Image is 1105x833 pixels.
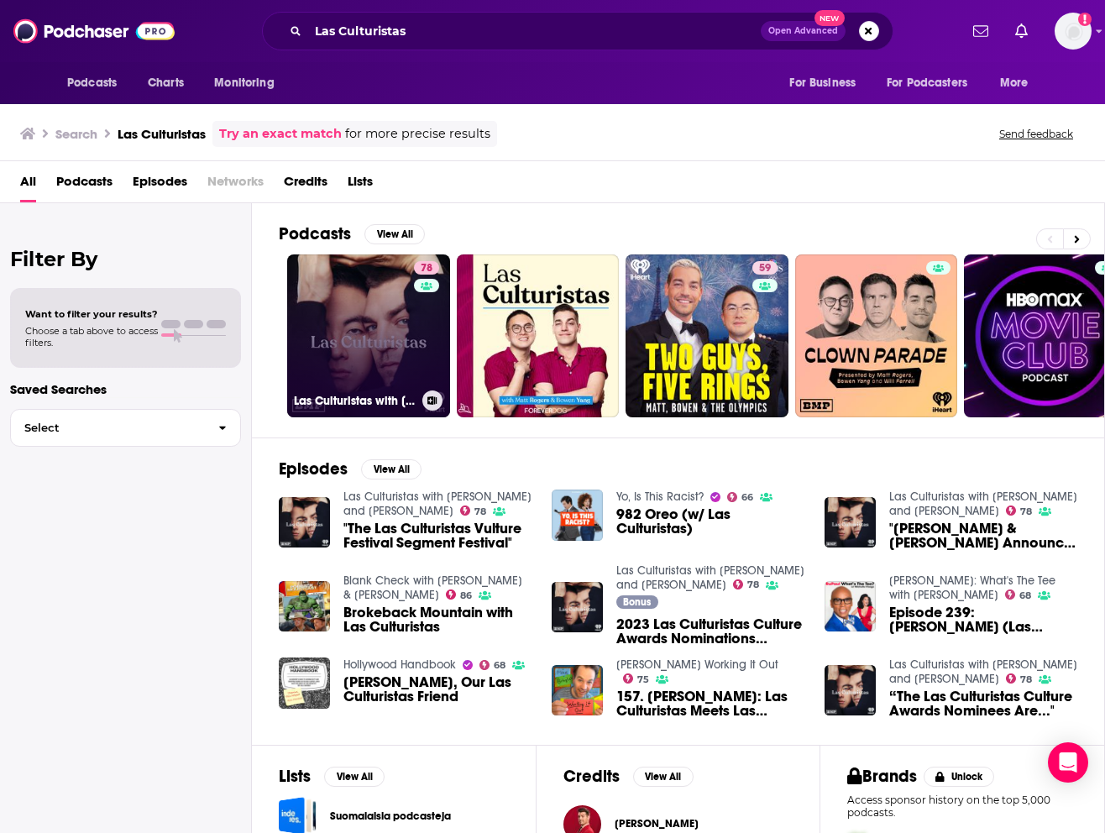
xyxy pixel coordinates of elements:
[137,67,194,99] a: Charts
[616,563,804,592] a: Las Culturistas with Matt Rogers and Bowen Yang
[1000,71,1029,95] span: More
[10,381,241,397] p: Saved Searches
[778,67,877,99] button: open menu
[616,490,704,504] a: Yo, Is This Racist?
[343,574,522,602] a: Blank Check with Griffin & David
[924,767,995,787] button: Unlock
[552,665,603,716] img: 157. Matt Rogers: Las Culturistas Meets Las Birbiglia-istas
[343,657,456,672] a: Hollywood Handbook
[1006,673,1033,684] a: 78
[552,490,603,541] img: 982 Oreo (w/ Las Culturistas)
[825,665,876,716] img: “The Las Culturistas Culture Awards Nominees Are..."
[1008,17,1034,45] a: Show notifications dropdown
[207,168,264,202] span: Networks
[616,617,804,646] a: 2023 Las Culturistas Culture Awards Nominations Special Parts 1-3
[1020,508,1032,516] span: 78
[279,223,425,244] a: PodcastsView All
[13,15,175,47] img: Podchaser - Follow, Share and Rate Podcasts
[988,67,1050,99] button: open menu
[308,18,761,45] input: Search podcasts, credits, & more...
[474,508,486,516] span: 78
[294,394,416,408] h3: Las Culturistas with [PERSON_NAME] and [PERSON_NAME]
[1055,13,1092,50] button: Show profile menu
[563,766,620,787] h2: Credits
[1078,13,1092,26] svg: Add a profile image
[279,766,385,787] a: ListsView All
[10,409,241,447] button: Select
[889,605,1077,634] a: Episode 239: Matt Rogers (Las Culturistas)
[623,673,650,684] a: 75
[847,766,917,787] h2: Brands
[889,689,1077,718] a: “The Las Culturistas Culture Awards Nominees Are..."
[616,689,804,718] a: 157. Matt Rogers: Las Culturistas Meets Las Birbiglia-istas
[479,660,506,670] a: 68
[616,507,804,536] a: 982 Oreo (w/ Las Culturistas)
[994,127,1078,141] button: Send feedback
[1055,13,1092,50] img: User Profile
[460,592,472,600] span: 86
[279,458,422,479] a: EpisodesView All
[20,168,36,202] a: All
[284,168,327,202] a: Credits
[287,254,450,417] a: 78Las Culturistas with [PERSON_NAME] and [PERSON_NAME]
[494,662,505,669] span: 68
[563,766,694,787] a: CreditsView All
[460,506,487,516] a: 78
[324,767,385,787] button: View All
[279,223,351,244] h2: Podcasts
[1005,589,1032,600] a: 68
[133,168,187,202] span: Episodes
[966,17,995,45] a: Show notifications dropdown
[789,71,856,95] span: For Business
[616,689,804,718] span: 157. [PERSON_NAME]: Las Culturistas Meets Las [PERSON_NAME]
[825,497,876,548] a: "Mila & Natalie Announce the Las Culturistas Culture Awards Categories"
[25,325,158,348] span: Choose a tab above to access filters.
[330,807,451,825] a: Suomalaisia podcasteja
[741,494,753,501] span: 66
[623,597,651,607] span: Bonus
[446,589,473,600] a: 86
[1006,506,1033,516] a: 78
[747,581,759,589] span: 78
[727,492,754,502] a: 66
[343,675,532,704] span: [PERSON_NAME], Our Las Culturistas Friend
[279,497,330,548] img: "The Las Culturistas Vulture Festival Segment Festival"
[343,605,532,634] a: Brokeback Mountain with Las Culturistas
[761,21,846,41] button: Open AdvancedNew
[56,168,113,202] a: Podcasts
[733,579,760,589] a: 78
[768,27,838,35] span: Open Advanced
[615,817,699,830] a: Matt Rogers
[10,247,241,271] h2: Filter By
[55,126,97,142] h3: Search
[889,490,1077,518] a: Las Culturistas with Matt Rogers and Bowen Yang
[345,124,490,144] span: for more precise results
[752,261,778,275] a: 59
[202,67,296,99] button: open menu
[637,676,649,684] span: 75
[825,581,876,632] img: Episode 239: Matt Rogers (Las Culturistas)
[214,71,274,95] span: Monitoring
[279,657,330,709] img: Matt Rogers, Our Las Culturistas Friend
[279,581,330,632] a: Brokeback Mountain with Las Culturistas
[55,67,139,99] button: open menu
[552,582,603,633] img: 2023 Las Culturistas Culture Awards Nominations Special Parts 1-3
[343,490,532,518] a: Las Culturistas with Matt Rogers and Bowen Yang
[343,675,532,704] a: Matt Rogers, Our Las Culturistas Friend
[616,657,778,672] a: Mike Birbiglia's Working It Out
[633,767,694,787] button: View All
[343,521,532,550] a: "The Las Culturistas Vulture Festival Segment Festival"
[279,458,348,479] h2: Episodes
[279,766,311,787] h2: Lists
